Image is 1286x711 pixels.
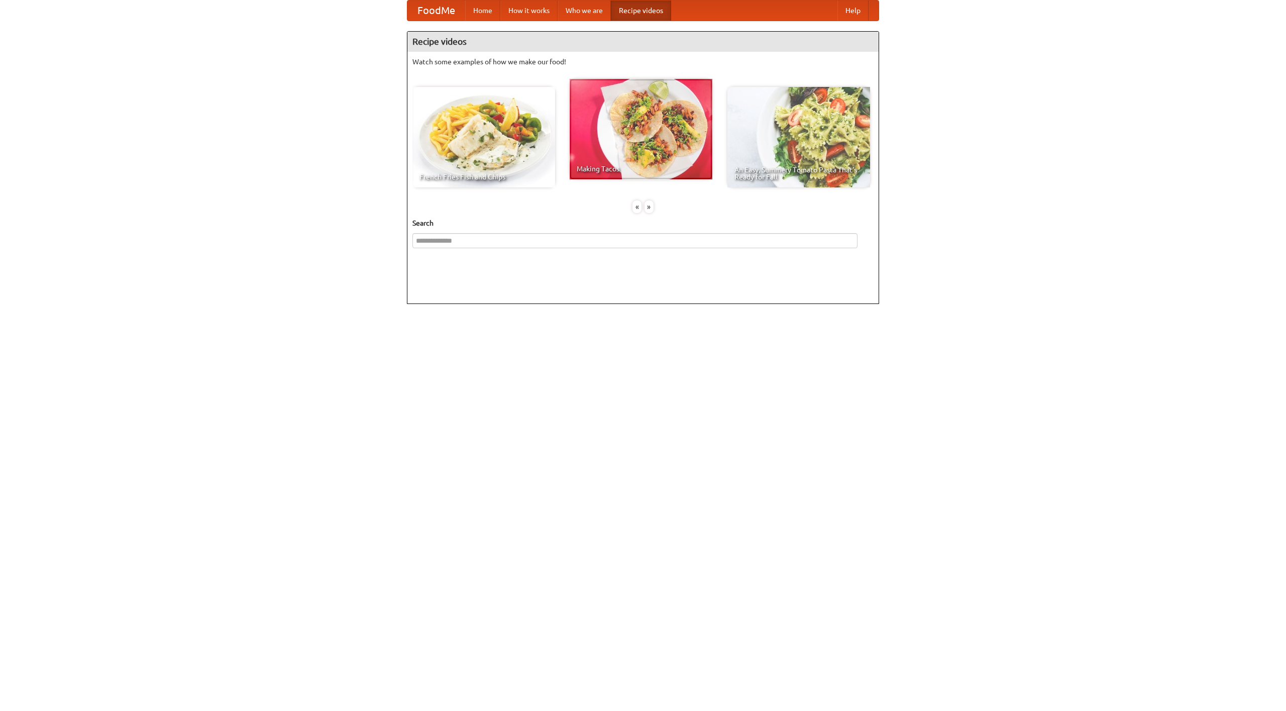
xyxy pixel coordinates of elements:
[412,57,874,67] p: Watch some examples of how we make our food!
[577,165,705,172] span: Making Tacos
[645,200,654,213] div: »
[407,1,465,21] a: FoodMe
[558,1,611,21] a: Who we are
[412,218,874,228] h5: Search
[419,173,548,180] span: French Fries Fish and Chips
[837,1,869,21] a: Help
[465,1,500,21] a: Home
[407,32,879,52] h4: Recipe videos
[734,166,863,180] span: An Easy, Summery Tomato Pasta That's Ready for Fall
[611,1,671,21] a: Recipe videos
[632,200,641,213] div: «
[412,87,555,187] a: French Fries Fish and Chips
[500,1,558,21] a: How it works
[727,87,870,187] a: An Easy, Summery Tomato Pasta That's Ready for Fall
[570,79,712,179] a: Making Tacos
